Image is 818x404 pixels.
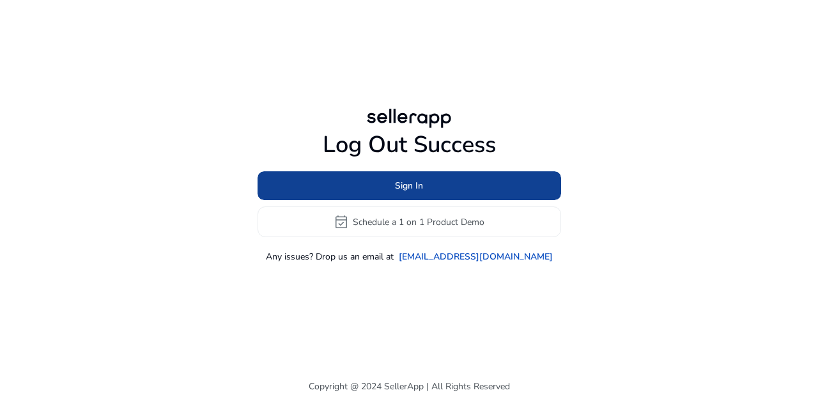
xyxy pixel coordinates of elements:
h1: Log Out Success [258,131,561,159]
button: event_availableSchedule a 1 on 1 Product Demo [258,206,561,237]
a: [EMAIL_ADDRESS][DOMAIN_NAME] [399,250,553,263]
span: Sign In [395,179,423,192]
span: event_available [334,214,349,229]
p: Any issues? Drop us an email at [266,250,394,263]
button: Sign In [258,171,561,200]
